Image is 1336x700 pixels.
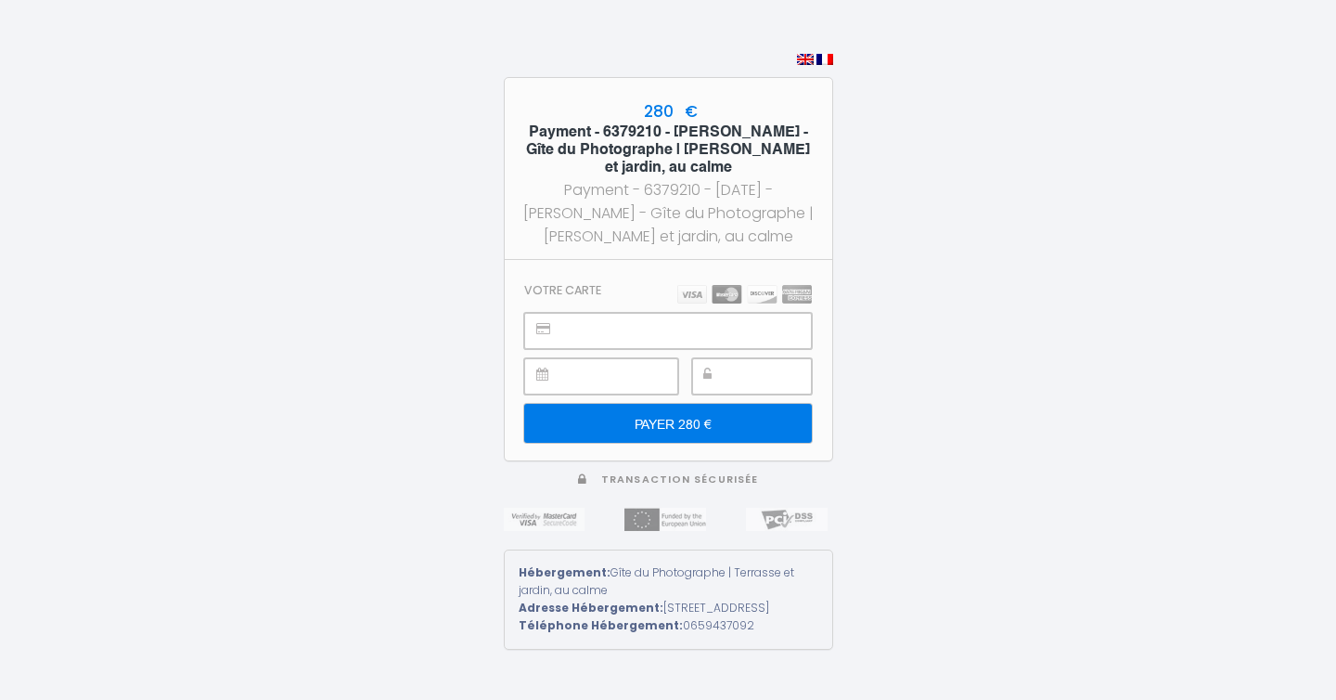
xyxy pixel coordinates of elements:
iframe: Secure payment input frame [566,314,810,348]
iframe: Secure payment input frame [734,359,811,394]
strong: Adresse Hébergement: [519,600,663,616]
img: en.png [797,54,814,65]
img: carts.png [677,285,812,304]
strong: Hébergement: [519,564,610,580]
input: PAYER 280 € [524,404,811,443]
strong: Téléphone Hébergement: [519,617,683,633]
div: Payment - 6379210 - [DATE] - [PERSON_NAME] - Gîte du Photographe | [PERSON_NAME] et jardin, au calme [521,178,816,248]
h3: Votre carte [524,283,601,297]
iframe: Secure payment input frame [566,359,676,394]
div: 0659437092 [519,617,818,635]
span: Transaction sécurisée [601,473,758,486]
div: Gîte du Photographe | Terrasse et jardin, au calme [519,564,818,600]
div: [STREET_ADDRESS] [519,600,818,617]
h5: Payment - 6379210 - [PERSON_NAME] - Gîte du Photographe | [PERSON_NAME] et jardin, au calme [521,124,816,178]
img: fr.png [816,54,833,65]
span: 280 € [639,100,698,123]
